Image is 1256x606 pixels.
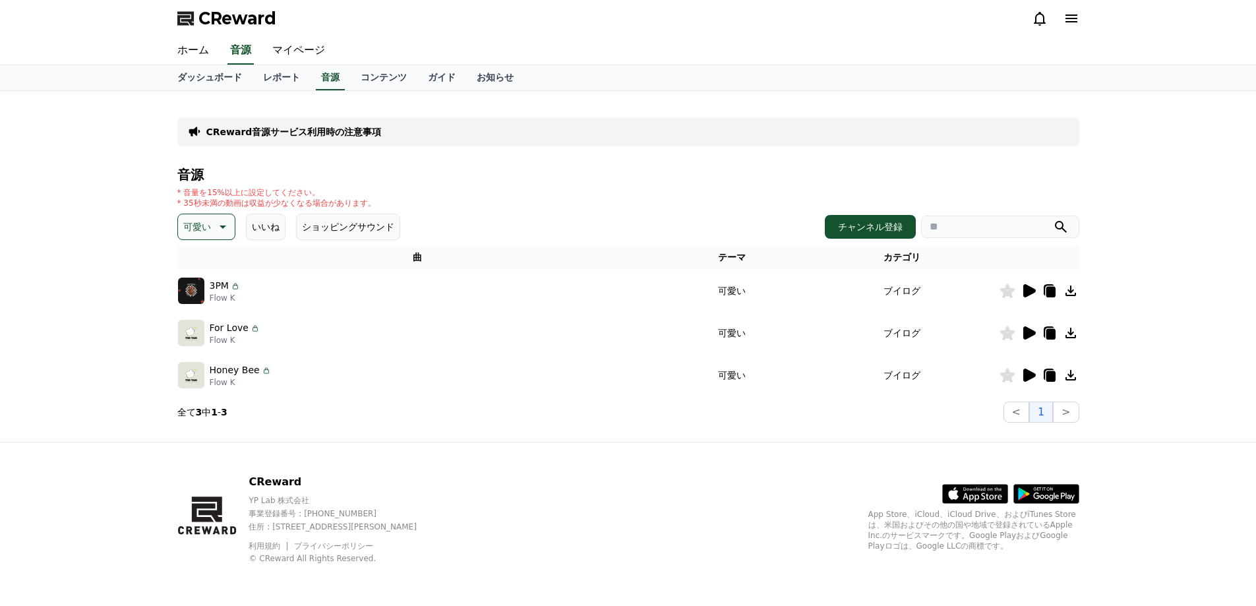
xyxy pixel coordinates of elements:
p: YP Lab 株式会社 [249,495,439,506]
span: CReward [198,8,276,29]
th: カテゴリ [805,245,999,270]
button: チャンネル登録 [825,215,916,239]
a: ガイド [417,65,466,90]
button: いいね [246,214,285,240]
a: マイページ [262,37,336,65]
td: 可愛い [658,270,805,312]
strong: 1 [211,407,218,417]
td: 可愛い [658,312,805,354]
th: テーマ [658,245,805,270]
button: 1 [1029,402,1053,423]
td: 可愛い [658,354,805,396]
a: お知らせ [466,65,524,90]
img: music [178,320,204,346]
p: 事業登録番号 : [PHONE_NUMBER] [249,508,439,519]
a: 音源 [316,65,345,90]
a: CReward [177,8,276,29]
h4: 音源 [177,167,1079,182]
button: 可愛い [177,214,235,240]
img: music [178,278,204,304]
p: Flow K [210,377,272,388]
button: > [1053,402,1079,423]
a: CReward音源サービス利用時の注意事項 [206,125,382,138]
p: 住所 : [STREET_ADDRESS][PERSON_NAME] [249,522,439,532]
button: < [1003,402,1029,423]
button: ショッピングサウンド [296,214,400,240]
th: 曲 [177,245,659,270]
p: Flow K [210,293,241,303]
p: For Love [210,321,249,335]
td: ブイログ [805,354,999,396]
a: 利用規約 [249,541,290,551]
a: 音源 [227,37,254,65]
td: ブイログ [805,270,999,312]
p: © CReward All Rights Reserved. [249,553,439,564]
td: ブイログ [805,312,999,354]
img: music [178,362,204,388]
p: 3PM [210,279,229,293]
p: Honey Bee [210,363,260,377]
p: 可愛い [183,218,211,236]
strong: 3 [196,407,202,417]
strong: 3 [221,407,227,417]
p: CReward [249,474,439,490]
p: 全て 中 - [177,406,227,419]
p: * 35秒未満の動画は収益が少なくなる場合があります。 [177,198,376,208]
p: Flow K [210,335,260,346]
a: ダッシュボード [167,65,253,90]
p: * 音量を15%以上に設定してください。 [177,187,376,198]
p: App Store、iCloud、iCloud Drive、およびiTunes Storeは、米国およびその他の国や地域で登録されているApple Inc.のサービスマークです。Google P... [868,509,1079,551]
a: プライバシーポリシー [294,541,373,551]
a: コンテンツ [350,65,417,90]
a: ホーム [167,37,220,65]
a: レポート [253,65,311,90]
